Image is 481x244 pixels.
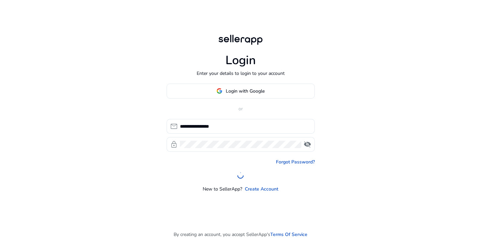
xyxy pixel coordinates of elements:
[167,105,315,112] p: or
[203,186,242,193] p: New to SellerApp?
[167,84,315,99] button: Login with Google
[276,158,315,165] a: Forgot Password?
[226,88,265,95] span: Login with Google
[197,70,285,77] p: Enter your details to login to your account
[245,186,278,193] a: Create Account
[170,140,178,148] span: lock
[270,231,307,238] a: Terms Of Service
[303,140,311,148] span: visibility_off
[225,53,256,68] h1: Login
[216,88,222,94] img: google-logo.svg
[170,122,178,130] span: mail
